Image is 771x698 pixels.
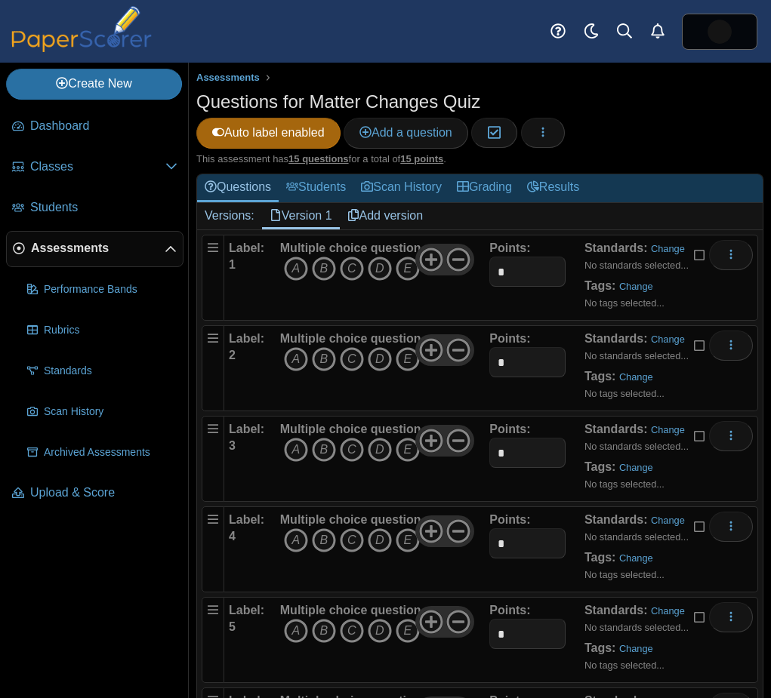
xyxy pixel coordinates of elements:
a: Change [619,371,653,383]
button: More options [709,421,753,451]
b: Points: [489,604,530,617]
b: 5 [229,620,236,633]
b: Tags: [584,460,615,473]
div: Drag handle [202,235,224,321]
i: C [340,438,364,462]
img: ps.74CSeXsONR1xs8MJ [708,20,732,44]
span: Auto label enabled [212,126,325,139]
b: Label: [229,332,264,345]
i: A [284,257,308,281]
small: No standards selected... [584,622,689,633]
a: Students [279,174,353,202]
span: Jasmine McNair [708,20,732,44]
b: Tags: [584,551,615,564]
a: PaperScorer [6,42,157,54]
button: More options [709,331,753,361]
b: Tags: [584,370,615,383]
a: Add a question [344,118,468,148]
b: Multiple choice question [280,423,421,435]
span: Performance Bands [44,282,177,297]
i: D [368,257,392,281]
i: D [368,528,392,552]
i: B [312,438,336,462]
i: B [312,257,336,281]
i: C [340,257,364,281]
div: Versions: [197,203,262,229]
span: Assessments [31,240,165,257]
div: Drag handle [202,416,224,502]
a: Scan History [353,174,449,202]
i: E [396,257,420,281]
a: Change [619,462,653,473]
i: A [284,619,308,643]
b: Points: [489,513,530,526]
b: 2 [229,349,236,361]
small: No standards selected... [584,441,689,452]
i: D [368,438,392,462]
a: Auto label enabled [196,118,341,148]
u: 15 questions [288,153,348,165]
a: Performance Bands [21,272,183,308]
a: Change [651,605,685,617]
b: Multiple choice question [280,604,421,617]
span: Assessments [196,72,260,83]
b: Tags: [584,279,615,292]
span: Dashboard [30,118,177,134]
span: Upload & Score [30,484,177,501]
i: D [368,347,392,371]
span: Add a question [359,126,452,139]
i: A [284,438,308,462]
small: No tags selected... [584,388,665,399]
u: 15 points [400,153,443,165]
a: Change [651,334,685,345]
i: B [312,347,336,371]
b: Label: [229,423,264,435]
a: Change [651,424,685,435]
i: E [396,528,420,552]
b: Points: [489,332,530,345]
i: B [312,528,336,552]
div: This assessment has for a total of . [196,152,763,166]
span: Archived Assessments [44,445,177,460]
a: Change [619,281,653,292]
i: A [284,347,308,371]
i: E [396,438,420,462]
a: Version 1 [262,203,340,229]
i: B [312,619,336,643]
b: Points: [489,241,530,254]
a: Grading [449,174,520,202]
a: Assessments [6,231,183,267]
small: No standards selected... [584,350,689,361]
img: PaperScorer [6,6,157,52]
span: Students [30,199,177,216]
b: Standards: [584,332,648,345]
i: C [340,528,364,552]
span: Scan History [44,404,177,420]
b: Standards: [584,513,648,526]
b: Standards: [584,604,648,617]
i: E [396,619,420,643]
i: A [284,528,308,552]
a: Change [619,552,653,564]
a: Create New [6,69,182,99]
small: No standards selected... [584,531,689,543]
a: Alerts [641,15,674,48]
b: Multiple choice question [280,332,421,345]
b: 4 [229,530,236,543]
a: Dashboard [6,109,183,145]
b: Multiple choice question [280,513,421,526]
button: More options [709,512,753,542]
i: D [368,619,392,643]
a: Change [651,243,685,254]
a: Scan History [21,394,183,430]
button: More options [709,240,753,270]
span: Classes [30,158,165,175]
div: Drag handle [202,506,224,592]
b: Label: [229,604,264,617]
a: Students [6,190,183,226]
b: Points: [489,423,530,435]
small: No tags selected... [584,569,665,580]
b: Label: [229,241,264,254]
a: Change [619,643,653,654]
a: Change [651,515,685,526]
